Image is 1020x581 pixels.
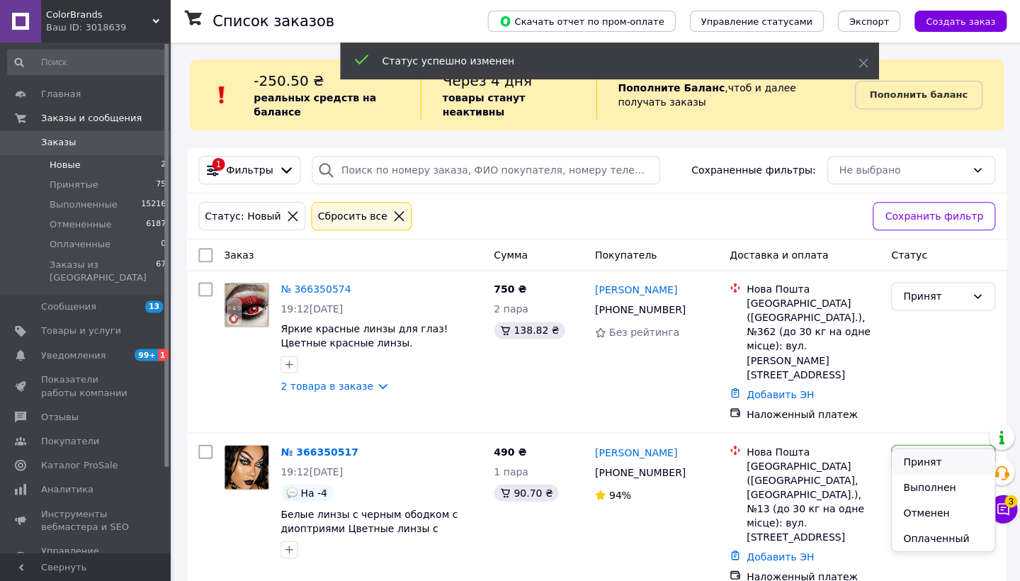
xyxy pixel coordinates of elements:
span: 13 [145,300,163,312]
span: -250.50 ₴ [254,72,324,89]
span: Показатели работы компании [41,373,131,398]
a: Яркие красные линзы для глаз! Цветные красные линзы. Карнавальные линзы. Красные линзы для глаз. ... [280,323,480,377]
div: [GEOGRAPHIC_DATA] ([GEOGRAPHIC_DATA].), №362 (до 30 кг на одне місце): вул. [PERSON_NAME][STREET_... [746,296,879,381]
button: Создать заказ [914,11,1006,32]
img: :speech_balloon: [286,487,297,498]
span: Покупатели [41,434,99,447]
span: Сумма [494,249,528,261]
span: 6187 [146,218,166,231]
span: Уведомления [41,349,106,361]
span: 19:12[DATE] [280,466,343,477]
span: Без рейтинга [608,327,679,338]
span: Выполненные [50,198,118,211]
span: 1 пара [494,466,528,477]
span: Инструменты вебмастера и SEO [41,507,131,533]
a: [PERSON_NAME] [594,283,676,297]
span: 0 [161,238,166,251]
span: Экспорт [849,16,888,27]
div: Сбросить все [314,208,390,224]
a: Добавить ЭН [746,551,813,562]
span: Создать заказ [925,16,994,27]
button: Управление статусами [689,11,823,32]
div: Статус успешно изменен [382,54,822,68]
span: Товары и услуги [41,325,121,337]
button: Экспорт [837,11,900,32]
span: Аналитика [41,483,93,495]
span: Новые [50,159,81,171]
span: 75 [156,179,166,191]
div: 90.70 ₴ [494,484,558,501]
span: 2 [161,159,166,171]
span: Отмененные [50,218,111,231]
h1: Список заказов [212,13,334,30]
div: Ваш ID: 3018639 [46,21,170,34]
a: № 366350517 [280,446,358,457]
span: 2 пара [494,303,528,315]
div: [PHONE_NUMBER] [591,462,688,482]
span: Сообщения [41,300,96,313]
span: Каталог ProSale [41,458,118,471]
span: 1 [158,349,169,361]
img: Фото товару [225,445,268,489]
a: Пополнить баланс [854,81,982,109]
li: Оплаченный [891,525,994,551]
span: 750 ₴ [494,283,526,295]
span: Скачать отчет по пром-оплате [499,15,664,28]
span: Сохраненные фильтры: [691,163,815,177]
span: Главная [41,88,81,101]
span: Сохранить фильтр [884,208,982,224]
button: Скачать отчет по пром-оплате [487,11,675,32]
span: Оплаченные [50,238,110,251]
a: Белые линзы с черным ободком с диоптриями Цветные линзы с диоптриями Белые линзы с ободком для зр... [280,508,473,562]
span: Принятые [50,179,98,191]
span: Управление статусами [701,16,812,27]
div: Нова Пошта [746,444,879,458]
b: реальных средств на балансе [254,92,376,118]
span: Доставка и оплата [729,249,827,261]
div: , чтоб и далее получать заказы [596,71,854,119]
span: 3 [1004,495,1016,507]
span: Заказы [41,136,76,149]
li: Принят [891,449,994,474]
a: Фото товару [224,282,269,327]
div: Не выбрано [839,162,965,178]
b: Пополните Баланс [618,82,725,94]
img: Фото товару [225,283,268,327]
span: Покупатель [594,249,657,261]
span: Статус [890,249,926,261]
div: 138.82 ₴ [494,322,565,339]
span: Заказ [224,249,254,261]
div: [PHONE_NUMBER] [591,300,688,320]
li: Отменен [891,500,994,525]
div: Статус: Новый [202,208,283,224]
span: 490 ₴ [494,446,526,457]
a: Создать заказ [900,15,1006,26]
input: Поиск по номеру заказа, ФИО покупателя, номеру телефона, Email, номеру накладной [312,156,659,184]
a: № 366350574 [280,283,351,295]
span: Заказы из [GEOGRAPHIC_DATA] [50,259,156,284]
span: 99+ [135,349,158,361]
span: Заказы и сообщения [41,112,142,125]
input: Поиск [7,50,167,75]
a: Фото товару [224,444,269,490]
span: 94% [608,489,630,500]
div: Принят [902,288,965,304]
a: 2 товара в заказе [280,380,373,391]
span: 67 [156,259,166,284]
div: Нова Пошта [746,282,879,296]
div: [GEOGRAPHIC_DATA] ([GEOGRAPHIC_DATA], [GEOGRAPHIC_DATA].), №13 (до 30 кг на одне місце): вул. [ST... [746,458,879,543]
li: Выполнен [891,474,994,500]
span: Отзывы [41,410,79,423]
span: 15216 [141,198,166,211]
a: Добавить ЭН [746,388,813,400]
span: На -4 [300,487,327,498]
a: [PERSON_NAME] [594,445,676,459]
span: Управление сайтом [41,544,131,570]
span: Фильтры [226,163,273,177]
span: 19:12[DATE] [280,303,343,315]
button: Чат с покупателем3 [988,495,1016,523]
img: :exclamation: [211,84,232,106]
b: Пополнить баланс [869,89,967,100]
